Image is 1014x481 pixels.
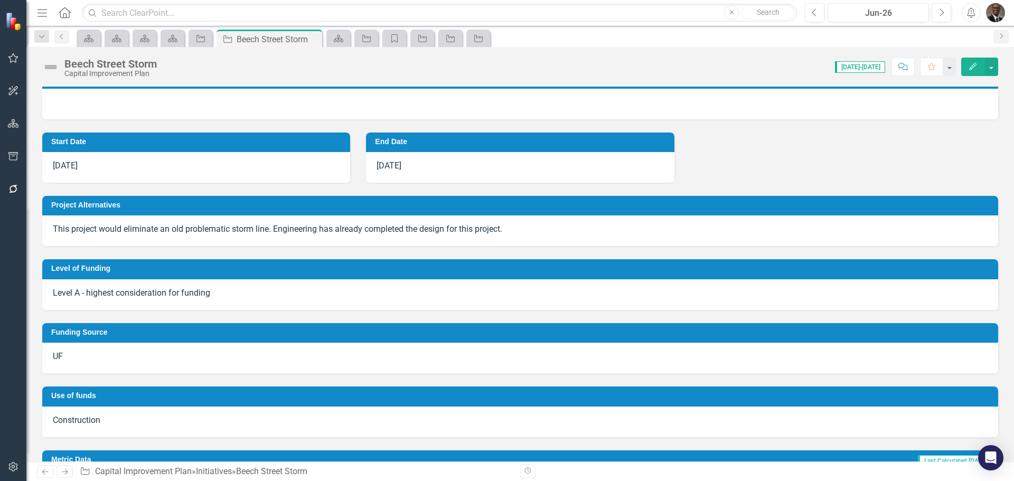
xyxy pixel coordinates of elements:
p: This project would eliminate an old problematic storm line. Engineering has already completed the... [53,223,988,235]
span: [DATE]-[DATE] [835,61,885,73]
button: Search [741,5,794,20]
h3: Metric Data [51,456,378,464]
span: Level A - highest consideration for funding [53,288,210,298]
span: [DATE] [377,161,401,171]
span: Construction [53,415,100,425]
div: » » [80,466,512,478]
div: Open Intercom Messenger [978,445,1003,470]
img: Not Defined [42,59,59,76]
div: Capital Improvement Plan [64,70,157,78]
img: ClearPoint Strategy [5,11,25,31]
h3: Start Date [51,138,345,146]
a: Initiatives [196,466,232,476]
div: Beech Street Storm [237,33,320,46]
img: Octavius Murphy [986,3,1005,22]
div: Jun-26 [831,7,925,20]
h3: Level of Funding [51,265,993,272]
div: Beech Street Storm [236,466,307,476]
span: Search [757,8,780,16]
button: Jun-26 [828,3,929,22]
input: Search ClearPoint... [82,4,797,22]
h3: End Date [375,138,669,146]
div: Beech Street Storm [64,58,157,70]
span: UF [53,351,63,361]
span: Last Calculated [DATE] [918,455,992,467]
h3: Funding Source [51,328,993,336]
a: Capital Improvement Plan [95,466,192,476]
h3: Project Alternatives [51,201,993,209]
h3: Use of funds [51,392,993,400]
span: [DATE] [53,161,78,171]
